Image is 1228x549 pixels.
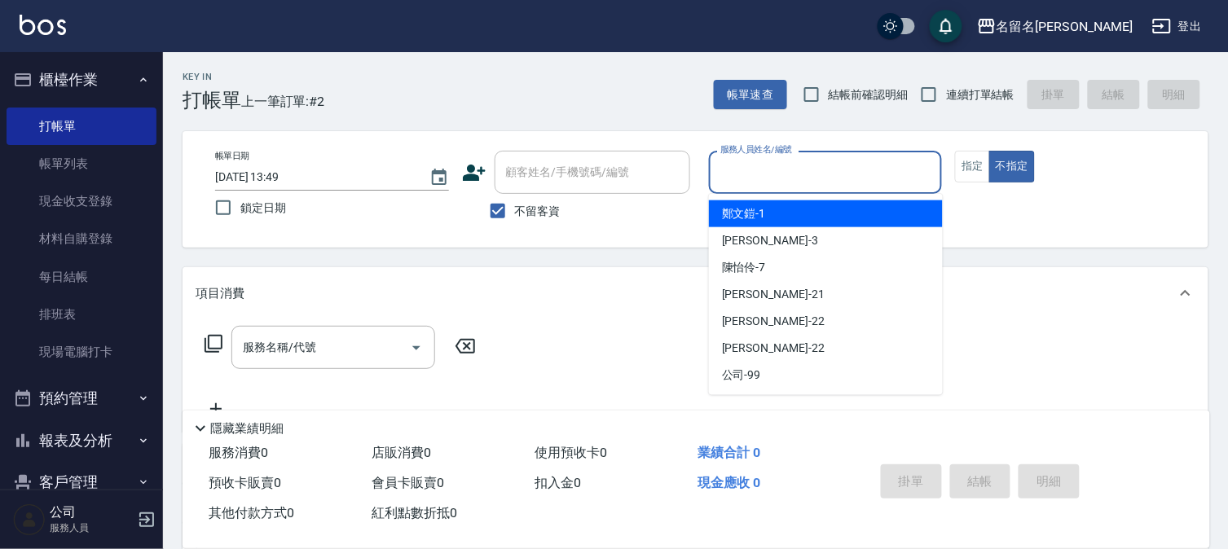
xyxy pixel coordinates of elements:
[210,420,284,437] p: 隱藏業績明細
[722,340,825,357] span: [PERSON_NAME] -22
[989,151,1035,182] button: 不指定
[7,296,156,333] a: 排班表
[955,151,990,182] button: 指定
[403,335,429,361] button: Open
[209,475,281,490] span: 預收卡販賣 0
[722,286,825,303] span: [PERSON_NAME] -21
[50,504,133,520] h5: 公司
[241,91,325,112] span: 上一筆訂單:#2
[946,86,1015,103] span: 連續打單結帳
[240,200,286,217] span: 鎖定日期
[215,164,413,191] input: YYYY/MM/DD hh:mm
[1146,11,1208,42] button: 登出
[7,59,156,101] button: 櫃檯作業
[50,520,133,535] p: 服務人員
[714,80,787,110] button: 帳單速查
[7,182,156,220] a: 現金收支登錄
[971,10,1139,43] button: 名留名[PERSON_NAME]
[829,86,909,103] span: 結帳前確認明細
[183,72,241,82] h2: Key In
[7,461,156,503] button: 客戶管理
[7,419,156,462] button: 報表及分析
[7,333,156,371] a: 現場電腦打卡
[997,16,1133,37] div: 名留名[PERSON_NAME]
[7,220,156,257] a: 材料自購登錄
[209,505,294,520] span: 其他付款方式 0
[372,475,444,490] span: 會員卡販賣 0
[196,285,244,302] p: 項目消費
[535,445,607,460] span: 使用預收卡 0
[209,445,268,460] span: 服務消費 0
[183,89,241,112] h3: 打帳單
[722,205,766,222] span: 鄭文鎧 -1
[720,143,792,156] label: 服務人員姓名/編號
[372,505,457,520] span: 紅利點數折抵 0
[7,258,156,296] a: 每日結帳
[722,259,766,276] span: 陳怡伶 -7
[7,377,156,419] button: 預約管理
[722,313,825,330] span: [PERSON_NAME] -22
[20,15,66,35] img: Logo
[698,475,760,490] span: 現金應收 0
[183,267,1208,319] div: 項目消費
[515,203,561,220] span: 不留客資
[698,445,760,460] span: 業績合計 0
[420,158,459,197] button: Choose date, selected date is 2025-09-18
[535,475,581,490] span: 扣入金 0
[930,10,962,42] button: save
[722,232,818,249] span: [PERSON_NAME] -3
[7,108,156,145] a: 打帳單
[13,503,46,536] img: Person
[372,445,431,460] span: 店販消費 0
[7,145,156,182] a: 帳單列表
[722,367,761,384] span: 公司 -99
[215,150,249,162] label: 帳單日期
